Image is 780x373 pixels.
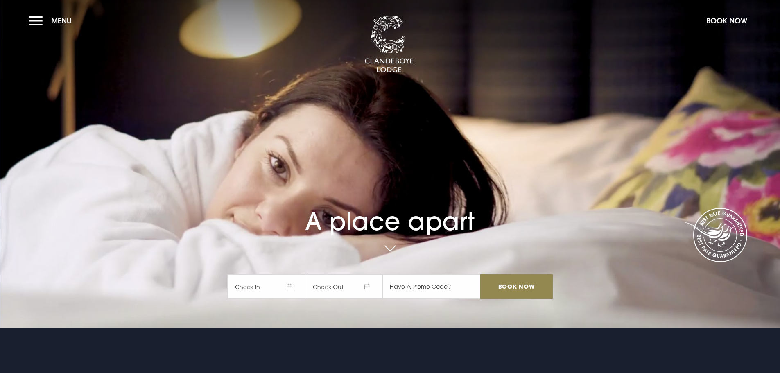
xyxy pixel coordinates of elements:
span: Menu [51,16,72,25]
input: Have A Promo Code? [383,274,480,299]
span: Check Out [305,274,383,299]
button: Book Now [702,12,751,29]
input: Book Now [480,274,552,299]
span: Check In [227,274,305,299]
button: Menu [29,12,76,29]
img: Clandeboye Lodge [364,16,414,73]
h1: A place apart [227,184,552,236]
